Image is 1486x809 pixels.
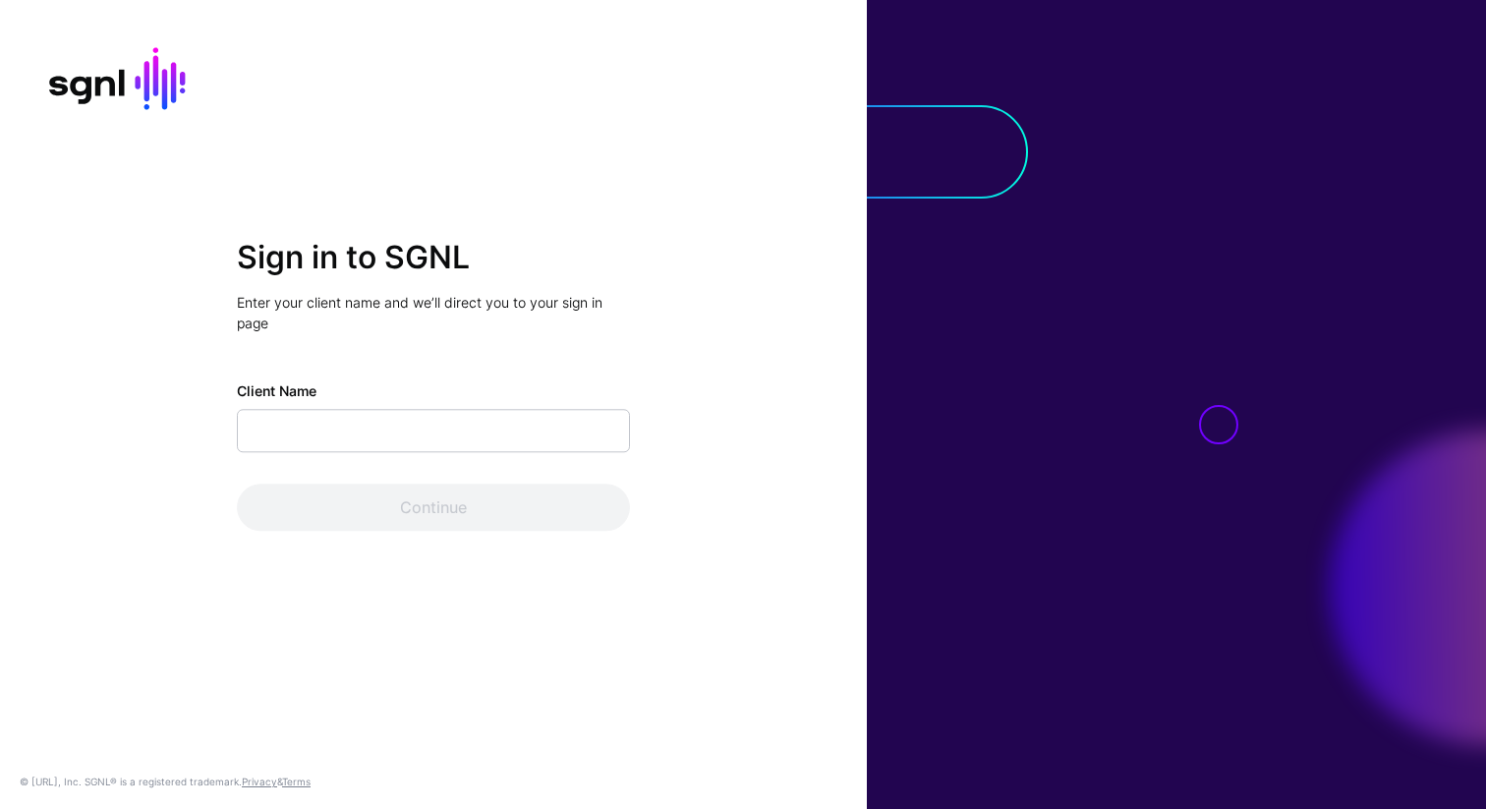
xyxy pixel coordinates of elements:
div: © [URL], Inc. SGNL® is a registered trademark. & [20,774,311,789]
h2: Sign in to SGNL [237,239,630,276]
a: Terms [282,776,311,787]
label: Client Name [237,380,316,401]
p: Enter your client name and we’ll direct you to your sign in page [237,292,630,333]
a: Privacy [242,776,277,787]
